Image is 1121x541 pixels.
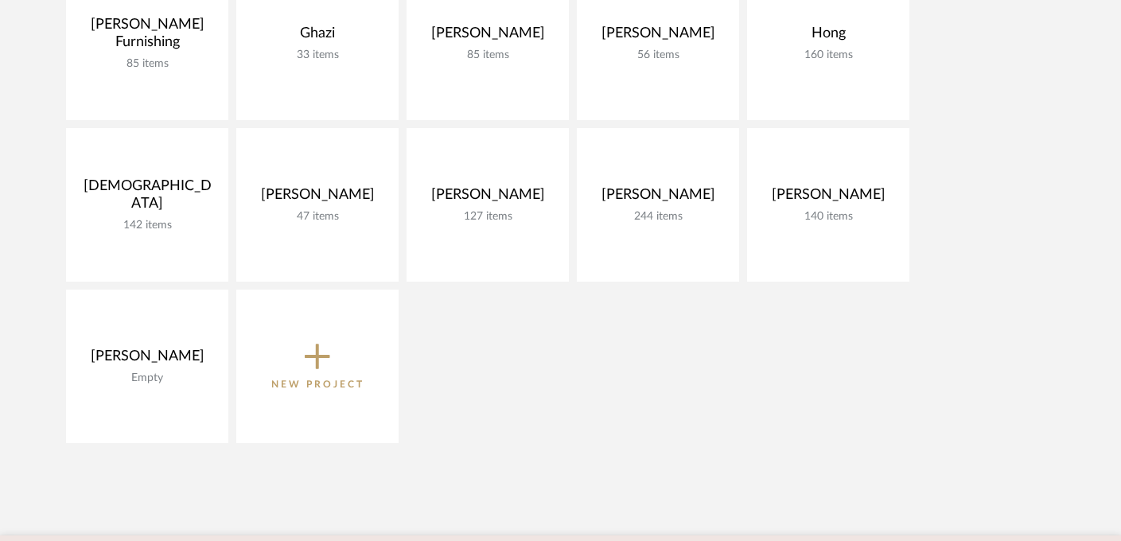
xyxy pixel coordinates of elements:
[249,49,386,62] div: 33 items
[590,49,726,62] div: 56 items
[760,49,897,62] div: 160 items
[590,210,726,224] div: 244 items
[590,25,726,49] div: [PERSON_NAME]
[79,372,216,385] div: Empty
[590,186,726,210] div: [PERSON_NAME]
[760,25,897,49] div: Hong
[419,49,556,62] div: 85 items
[419,210,556,224] div: 127 items
[79,16,216,57] div: [PERSON_NAME] Furnishing
[760,210,897,224] div: 140 items
[419,25,556,49] div: [PERSON_NAME]
[249,25,386,49] div: Ghazi
[271,376,364,392] p: New Project
[249,210,386,224] div: 47 items
[760,186,897,210] div: [PERSON_NAME]
[249,186,386,210] div: [PERSON_NAME]
[79,219,216,232] div: 142 items
[236,290,399,443] button: New Project
[79,177,216,219] div: [DEMOGRAPHIC_DATA]
[419,186,556,210] div: [PERSON_NAME]
[79,348,216,372] div: [PERSON_NAME]
[79,57,216,71] div: 85 items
